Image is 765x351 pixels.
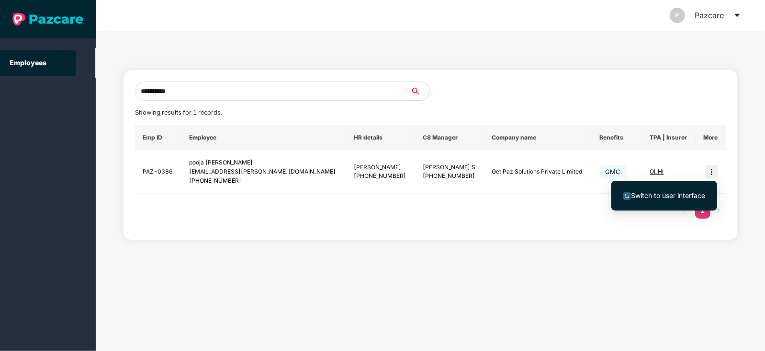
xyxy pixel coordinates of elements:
span: Switch to user interface [631,191,705,199]
li: Next Page [710,203,726,219]
div: [PHONE_NUMBER] [189,176,338,186]
th: HR details [346,125,415,151]
div: pooja [PERSON_NAME] [189,158,338,167]
span: GMC [600,165,627,178]
span: right [715,208,721,213]
img: svg+xml;base64,PHN2ZyB4bWxucz0iaHR0cDovL3d3dy53My5vcmcvMjAwMC9zdmciIHdpZHRoPSIxNiIgaGVpZ2h0PSIxNi... [623,192,631,200]
div: [EMAIL_ADDRESS][PERSON_NAME][DOMAIN_NAME] [189,167,338,176]
th: More [696,125,726,151]
td: Get Paz Solutions Private Limited [484,151,592,194]
th: TPA | Insurer [642,125,696,151]
span: caret-down [733,12,741,19]
th: Company name [484,125,592,151]
th: Benefits [592,125,642,151]
span: search [410,87,429,95]
span: Showing results for 1 records. [135,109,222,116]
div: [PHONE_NUMBER] [354,172,407,181]
button: right [710,203,726,219]
div: [PERSON_NAME] S [423,163,477,172]
span: OI_HI [650,168,664,175]
th: CS Manager [415,125,484,151]
td: PAZ-0386 [135,151,181,194]
div: [PERSON_NAME] [354,163,407,172]
th: Employee [181,125,346,151]
img: icon [705,165,718,178]
a: Employees [10,58,46,67]
button: search [410,82,430,101]
th: Emp ID [135,125,181,151]
div: [PHONE_NUMBER] [423,172,477,181]
span: P [675,8,680,23]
